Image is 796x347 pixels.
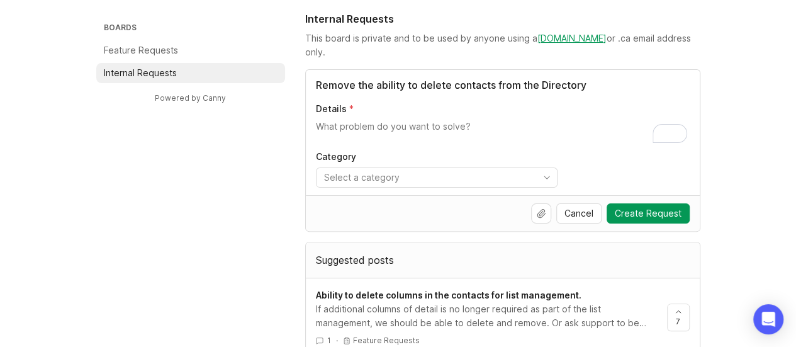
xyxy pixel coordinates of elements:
[556,203,602,224] button: Cancel
[531,203,551,224] button: Upload file
[316,151,690,162] label: Category
[676,316,680,327] span: 7
[316,290,581,300] span: Ability to delete columns in the contacts for list management.
[316,103,347,115] p: Details
[327,335,331,346] span: 1
[316,120,690,145] textarea: To enrich screen reader interactions, please activate Accessibility in Grammarly extension settings
[615,207,681,220] span: Create Request
[104,67,177,79] p: Internal Requests
[316,77,690,93] input: Title
[753,304,783,334] div: Open Intercom Messenger
[305,11,394,26] h1: Internal Requests
[104,44,178,57] p: Feature Requests
[564,207,593,220] span: Cancel
[353,336,420,346] p: Feature Requests
[324,171,400,185] div: Select a category
[316,288,667,346] a: Ability to delete columns in the contacts for list management.If additional columns of detail is ...
[96,40,285,60] a: Feature Requests
[305,31,700,59] div: This board is private and to be used by anyone using a or .ca email address only.
[607,203,690,224] button: Create Request
[96,63,285,83] a: Internal Requests
[336,335,338,346] div: ·
[306,242,700,278] div: Suggested posts
[667,304,690,331] button: 7
[537,33,607,43] a: [DOMAIN_NAME]
[101,20,285,38] h3: Boards
[153,91,228,105] a: Powered by Canny
[316,302,657,330] div: If additional columns of detail is no longer required as part of the list management, we should b...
